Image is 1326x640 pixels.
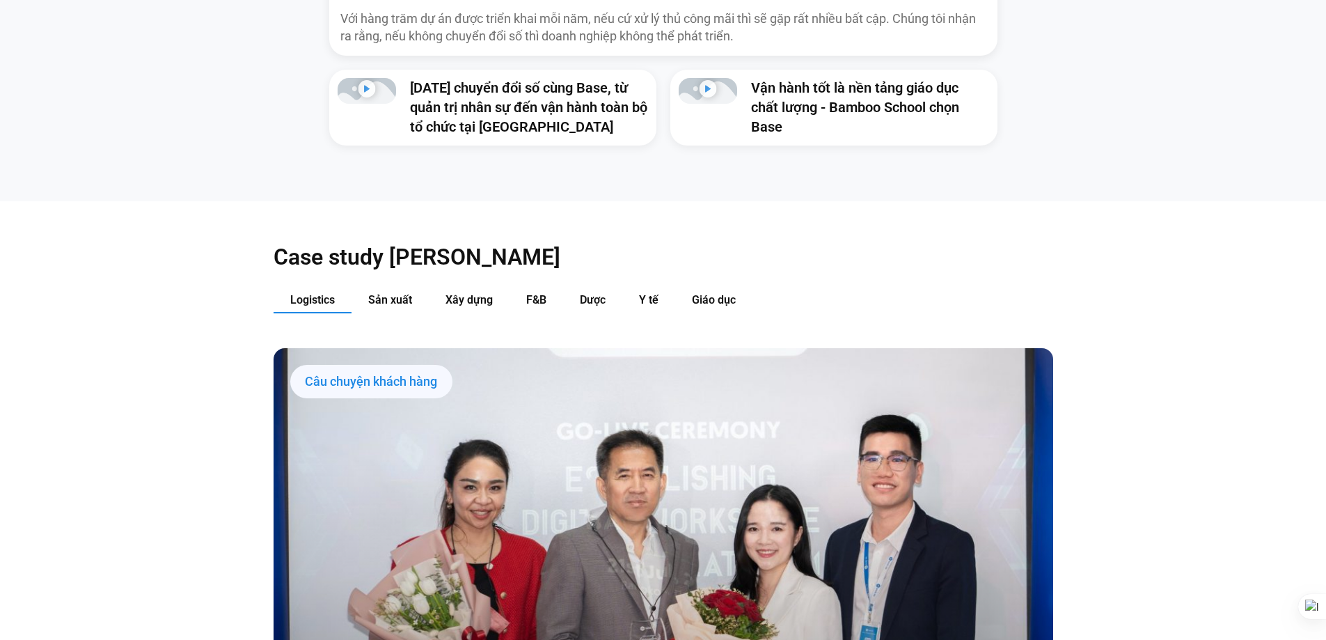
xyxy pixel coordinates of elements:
a: Vận hành tốt là nền tảng giáo dục chất lượng - Bamboo School chọn Base [751,79,959,135]
span: Giáo dục [692,293,736,306]
div: Câu chuyện khách hàng [290,365,452,398]
div: Phát video [699,80,716,102]
p: Với hàng trăm dự án được triển khai mỗi năm, nếu cứ xử lý thủ công mãi thì sẽ gặp rất nhiều bất c... [340,10,986,45]
span: Xây dựng [445,293,493,306]
a: [DATE] chuyển đổi số cùng Base, từ quản trị nhân sự đến vận hành toàn bộ tổ chức tại [GEOGRAPHIC_... [410,79,647,135]
span: Logistics [290,293,335,306]
div: Phát video [358,80,375,102]
h2: Case study [PERSON_NAME] [274,243,1053,271]
span: Sản xuất [368,293,412,306]
span: Y tế [639,293,658,306]
span: F&B [526,293,546,306]
span: Dược [580,293,606,306]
